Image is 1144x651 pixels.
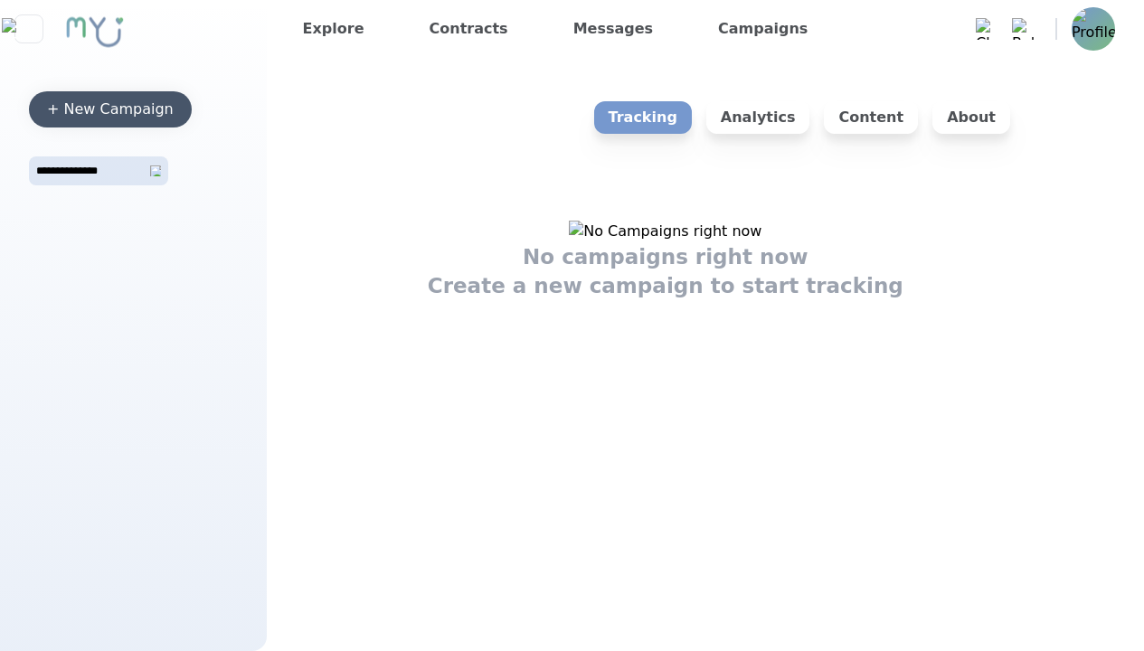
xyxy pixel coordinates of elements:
a: Messages [566,14,660,43]
img: No Campaigns right now [569,221,761,242]
img: Profile [1072,7,1115,51]
a: Explore [296,14,372,43]
h1: Create a new campaign to start tracking [428,271,903,300]
img: Bell [1012,18,1034,40]
p: Tracking [594,101,692,134]
p: Analytics [706,101,810,134]
img: Close sidebar [2,18,55,40]
div: + New Campaign [47,99,174,120]
p: About [932,101,1010,134]
a: Campaigns [711,14,815,43]
img: Chat [976,18,997,40]
p: Content [824,101,918,134]
h1: No campaigns right now [523,242,808,271]
button: + New Campaign [29,91,192,127]
a: Contracts [422,14,515,43]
